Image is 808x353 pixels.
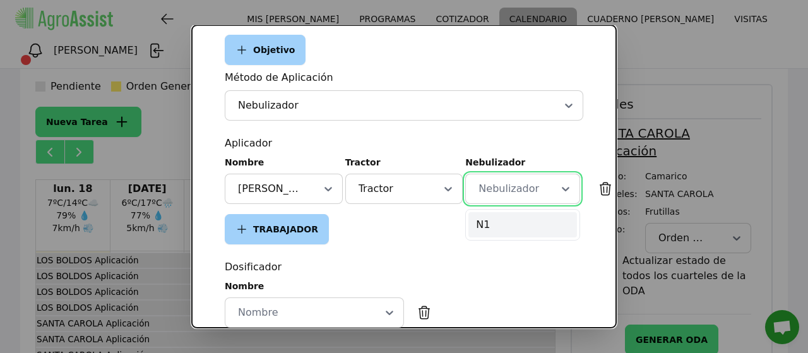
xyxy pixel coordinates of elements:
[225,156,343,169] div: Nombre
[225,35,306,65] button: Objetivo
[238,97,542,114] div: Nebulizador
[225,260,583,275] div: Dosificador
[468,212,577,237] div: N1
[476,180,539,198] div: Nebulizador
[225,70,583,85] div: Método de Aplicación
[235,304,363,321] div: Nombre
[253,225,318,234] span: TRABAJADOR
[225,280,404,292] div: Nombre
[465,156,583,169] div: Nebulizador
[225,136,583,151] div: Aplicador
[253,45,295,54] span: Objetivo
[225,214,329,244] button: TRABAJADOR
[345,156,463,169] div: Tractor
[238,180,302,198] div: [PERSON_NAME]
[359,180,422,198] div: Tractor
